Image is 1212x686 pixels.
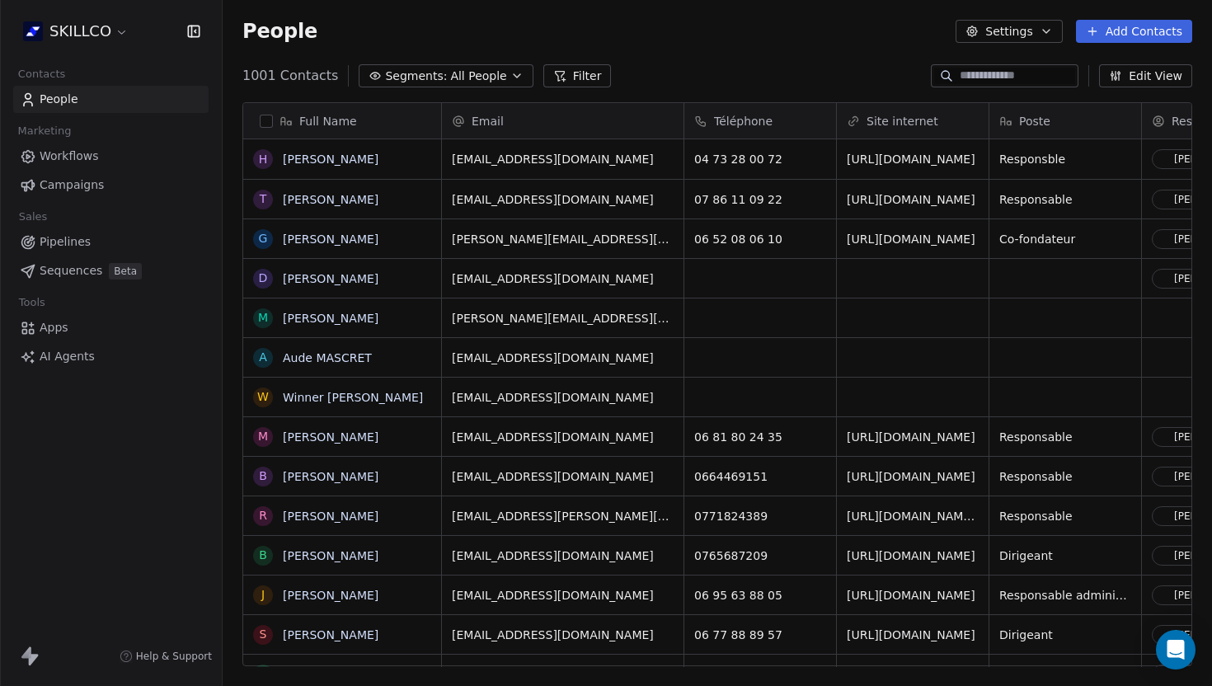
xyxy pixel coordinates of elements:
[260,190,267,208] div: T
[283,589,378,602] a: [PERSON_NAME]
[257,388,269,406] div: W
[40,319,68,336] span: Apps
[283,430,378,444] a: [PERSON_NAME]
[120,650,212,663] a: Help & Support
[999,231,1131,247] span: Co-fondateur
[999,191,1131,208] span: Responsable
[283,233,378,246] a: [PERSON_NAME]
[847,430,975,444] a: [URL][DOMAIN_NAME]
[694,429,826,445] span: 06 81 80 24 35
[694,468,826,485] span: 0664469151
[109,263,142,280] span: Beta
[452,191,674,208] span: [EMAIL_ADDRESS][DOMAIN_NAME]
[20,17,132,45] button: SKILLCO
[259,230,268,247] div: G
[40,148,99,165] span: Workflows
[999,429,1131,445] span: Responsable
[258,428,268,445] div: M
[847,628,975,641] a: [URL][DOMAIN_NAME]
[847,589,975,602] a: [URL][DOMAIN_NAME]
[989,103,1141,139] div: Poste
[259,468,267,485] div: B
[694,627,826,643] span: 06 77 88 89 57
[452,666,674,683] span: [EMAIL_ADDRESS][DOMAIN_NAME]
[13,314,209,341] a: Apps
[242,19,317,44] span: People
[259,270,268,287] div: D
[23,21,43,41] img: Skillco%20logo%20icon%20(2).png
[259,507,267,524] div: R
[40,91,78,108] span: People
[452,389,674,406] span: [EMAIL_ADDRESS][DOMAIN_NAME]
[1156,630,1196,670] div: Open Intercom Messenger
[12,290,52,315] span: Tools
[385,68,447,85] span: Segments:
[847,510,1071,523] a: [URL][DOMAIN_NAME][PERSON_NAME]
[243,139,442,667] div: grid
[13,143,209,170] a: Workflows
[452,151,674,167] span: [EMAIL_ADDRESS][DOMAIN_NAME]
[999,627,1131,643] span: Dirigeant
[13,171,209,199] a: Campaigns
[452,508,674,524] span: [EMAIL_ADDRESS][PERSON_NAME][DOMAIN_NAME]
[299,113,357,129] span: Full Name
[258,309,268,327] div: M
[452,547,674,564] span: [EMAIL_ADDRESS][DOMAIN_NAME]
[452,468,674,485] span: [EMAIL_ADDRESS][DOMAIN_NAME]
[12,204,54,229] span: Sales
[847,549,975,562] a: [URL][DOMAIN_NAME]
[49,21,111,42] span: SKILLCO
[283,628,378,641] a: [PERSON_NAME]
[452,627,674,643] span: [EMAIL_ADDRESS][DOMAIN_NAME]
[283,470,378,483] a: [PERSON_NAME]
[136,650,212,663] span: Help & Support
[1099,64,1192,87] button: Edit View
[452,350,674,366] span: [EMAIL_ADDRESS][DOMAIN_NAME]
[283,351,372,364] a: Aude MASCRET
[714,113,773,129] span: Téléphone
[694,547,826,564] span: 0765687209
[472,113,504,129] span: Email
[11,119,78,143] span: Marketing
[452,270,674,287] span: [EMAIL_ADDRESS][DOMAIN_NAME]
[956,20,1062,43] button: Settings
[242,66,338,86] span: 1001 Contacts
[260,626,267,643] div: S
[694,151,826,167] span: 04 73 28 00 72
[694,666,826,683] span: 237654417738
[999,508,1131,524] span: Responsable
[694,191,826,208] span: 07 86 11 09 22
[283,272,378,285] a: [PERSON_NAME]
[847,153,975,166] a: [URL][DOMAIN_NAME]
[283,193,378,206] a: [PERSON_NAME]
[243,103,441,139] div: Full Name
[452,429,674,445] span: [EMAIL_ADDRESS][DOMAIN_NAME]
[450,68,506,85] span: All People
[694,508,826,524] span: 0771824389
[11,62,73,87] span: Contacts
[40,348,95,365] span: AI Agents
[283,153,378,166] a: [PERSON_NAME]
[452,231,674,247] span: [PERSON_NAME][EMAIL_ADDRESS][DOMAIN_NAME]
[13,343,209,370] a: AI Agents
[259,151,268,168] div: H
[13,257,209,284] a: SequencesBeta
[1019,113,1050,129] span: Poste
[40,262,102,280] span: Sequences
[999,468,1131,485] span: Responsable
[694,231,826,247] span: 06 52 08 06 10
[259,665,267,683] div: N
[847,470,975,483] a: [URL][DOMAIN_NAME]
[261,586,265,604] div: J
[442,103,684,139] div: Email
[283,510,378,523] a: [PERSON_NAME]
[40,176,104,194] span: Campaigns
[684,103,836,139] div: Téléphone
[259,349,267,366] div: A
[13,228,209,256] a: Pipelines
[847,233,975,246] a: [URL][DOMAIN_NAME]
[867,113,938,129] span: Site internet
[1076,20,1192,43] button: Add Contacts
[452,310,674,327] span: [PERSON_NAME][EMAIL_ADDRESS][DOMAIN_NAME]
[259,547,267,564] div: B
